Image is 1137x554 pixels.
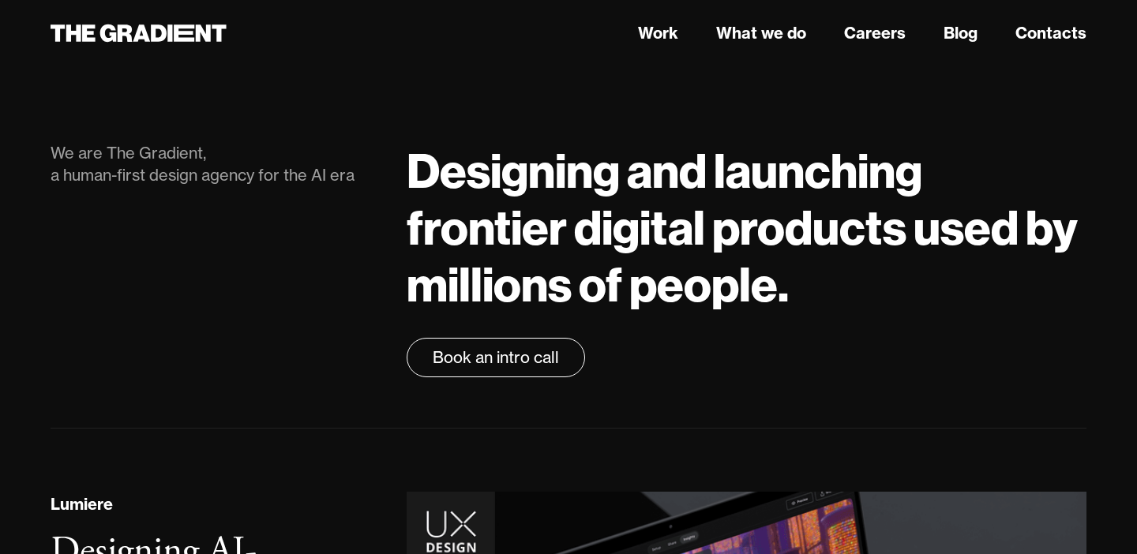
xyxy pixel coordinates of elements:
a: What we do [716,21,806,45]
a: Contacts [1015,21,1086,45]
a: Work [638,21,678,45]
div: We are The Gradient, a human-first design agency for the AI era [51,142,375,186]
a: Book an intro call [407,338,585,377]
a: Careers [844,21,906,45]
div: Lumiere [51,492,113,516]
a: Blog [944,21,978,45]
h1: Designing and launching frontier digital products used by millions of people. [407,142,1086,313]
